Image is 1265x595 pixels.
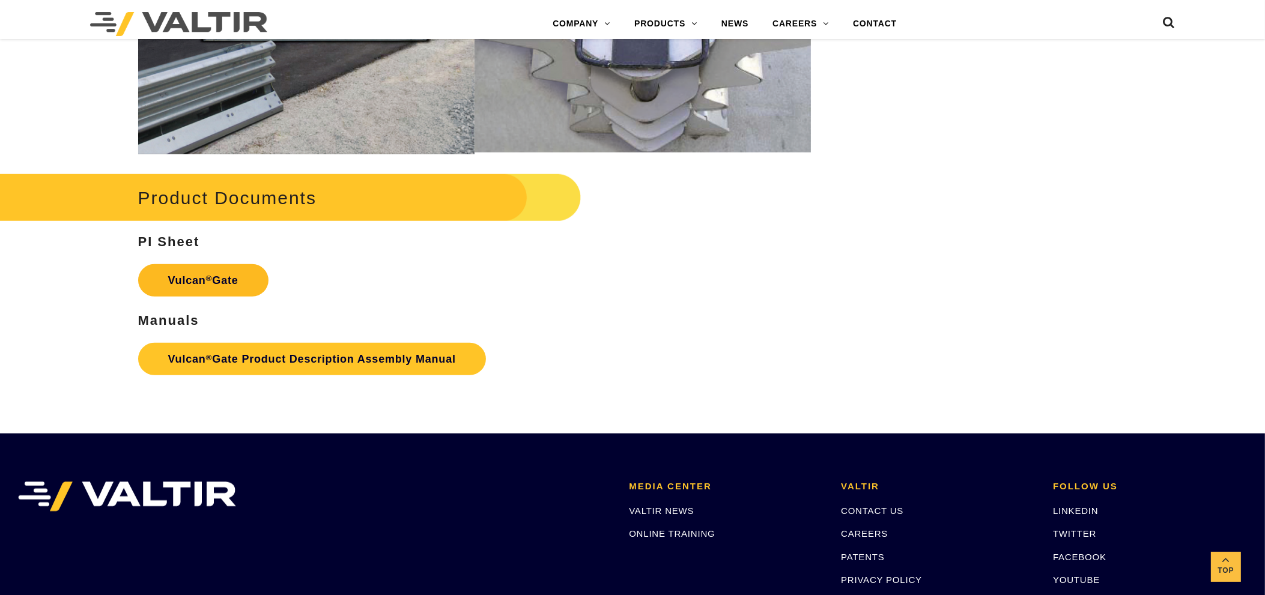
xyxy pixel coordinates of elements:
a: CONTACT [841,12,909,36]
img: Valtir [90,12,267,36]
a: COMPANY [541,12,622,36]
a: PRODUCTS [622,12,709,36]
sup: ® [206,353,213,362]
h2: MEDIA CENTER [629,482,823,492]
strong: Vulcan Gate [168,274,238,286]
a: LINKEDIN [1053,506,1099,516]
strong: PI Sheet [138,234,200,249]
a: PATENTS [841,552,885,562]
h2: FOLLOW US [1053,482,1247,492]
a: ONLINE TRAINING [629,528,715,539]
a: Top [1211,552,1241,582]
sup: ® [206,274,213,283]
a: Vulcan®Gate Product Description Assembly Manual [138,343,486,375]
a: YOUTUBE [1053,575,1100,585]
span: Top [1211,564,1241,578]
img: VALTIR [18,482,236,512]
a: Vulcan®Gate [138,264,268,297]
a: TWITTER [1053,528,1096,539]
h2: VALTIR [841,482,1035,492]
a: FACEBOOK [1053,552,1106,562]
a: PRIVACY POLICY [841,575,922,585]
a: NEWS [709,12,760,36]
a: CAREERS [841,528,888,539]
strong: Manuals [138,313,199,328]
a: VALTIR NEWS [629,506,694,516]
a: CAREERS [760,12,841,36]
a: CONTACT US [841,506,903,516]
